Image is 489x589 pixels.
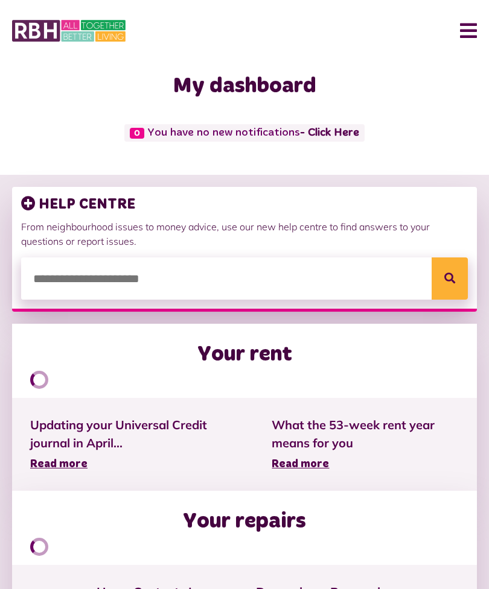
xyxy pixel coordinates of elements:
p: From neighbourhood issues to money advice, use our new help centre to find answers to your questi... [21,219,468,248]
span: Read more [30,459,88,470]
h1: My dashboard [12,74,477,99]
h2: Your repairs [183,509,306,535]
span: 0 [130,128,144,139]
img: MyRBH [12,18,126,43]
h2: Your rent [197,342,292,368]
span: You have no new notifications [124,124,364,142]
span: Read more [272,459,329,470]
span: Updating your Universal Credit journal in April... [30,416,235,452]
a: Updating your Universal Credit journal in April... Read more [30,416,235,473]
span: What the 53-week rent year means for you [272,416,459,452]
a: What the 53-week rent year means for you Read more [272,416,459,473]
h3: HELP CENTRE [21,196,468,213]
a: - Click Here [300,127,359,138]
